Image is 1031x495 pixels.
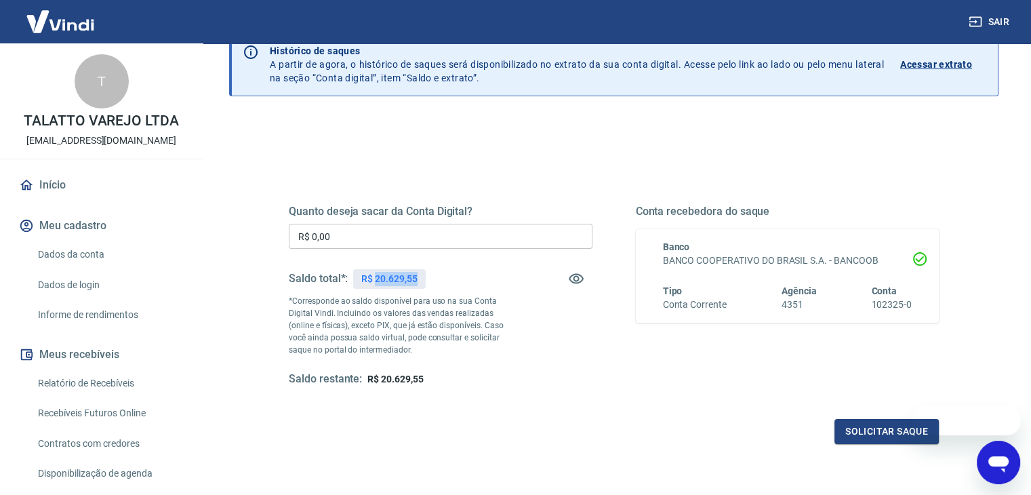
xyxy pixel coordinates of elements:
button: Meus recebíveis [16,340,186,370]
a: Contratos com credores [33,430,186,458]
h5: Conta recebedora do saque [636,205,939,218]
a: Dados de login [33,271,186,299]
a: Relatório de Recebíveis [33,370,186,397]
p: [EMAIL_ADDRESS][DOMAIN_NAME] [26,134,176,148]
p: A partir de agora, o histórico de saques será disponibilizado no extrato da sua conta digital. Ac... [270,44,884,85]
p: TALATTO VAREJO LTDA [24,114,179,128]
a: Informe de rendimentos [33,301,186,329]
h6: 102325-0 [871,298,912,312]
p: R$ 20.629,55 [361,272,417,286]
span: Banco [663,241,690,252]
button: Sair [966,9,1015,35]
iframe: Mensagem da empresa [912,405,1020,435]
iframe: Botão para abrir a janela de mensagens [977,441,1020,484]
a: Recebíveis Futuros Online [33,399,186,427]
span: R$ 20.629,55 [367,374,423,384]
span: Tipo [663,285,683,296]
a: Dados da conta [33,241,186,269]
p: *Corresponde ao saldo disponível para uso na sua Conta Digital Vindi. Incluindo os valores das ve... [289,295,517,356]
img: Vindi [16,1,104,42]
a: Acessar extrato [900,44,987,85]
div: T [75,54,129,108]
h5: Saldo total*: [289,272,348,285]
a: Disponibilização de agenda [33,460,186,488]
h6: Conta Corrente [663,298,727,312]
p: Histórico de saques [270,44,884,58]
h6: BANCO COOPERATIVO DO BRASIL S.A. - BANCOOB [663,254,912,268]
a: Início [16,170,186,200]
button: Solicitar saque [834,419,939,444]
span: Agência [782,285,817,296]
h6: 4351 [782,298,817,312]
h5: Saldo restante: [289,372,362,387]
span: Conta [871,285,897,296]
p: Acessar extrato [900,58,972,71]
h5: Quanto deseja sacar da Conta Digital? [289,205,592,218]
button: Meu cadastro [16,211,186,241]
